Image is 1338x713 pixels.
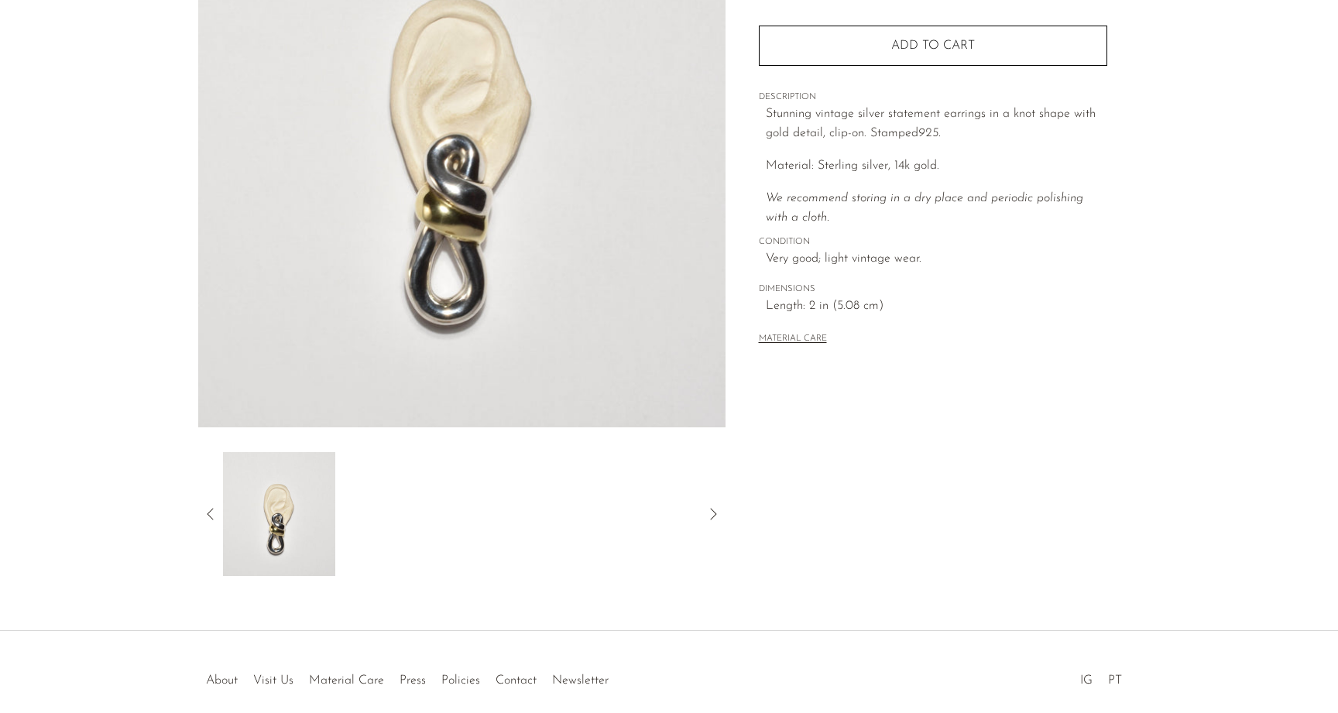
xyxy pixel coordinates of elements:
[766,297,1107,317] span: Length: 2 in (5.08 cm)
[441,674,480,687] a: Policies
[496,674,537,687] a: Contact
[253,674,293,687] a: Visit Us
[766,249,1107,269] span: Very good; light vintage wear.
[759,26,1107,66] button: Add to cart
[309,674,384,687] a: Material Care
[1072,662,1130,691] ul: Social Medias
[1108,674,1122,687] a: PT
[400,674,426,687] a: Press
[766,192,1083,225] i: We recommend storing in a dry place and periodic polishing with a cloth.
[759,283,1107,297] span: DIMENSIONS
[206,674,238,687] a: About
[891,39,975,52] span: Add to cart
[759,235,1107,249] span: CONDITION
[918,127,941,139] em: 925.
[759,334,827,345] button: MATERIAL CARE
[223,452,335,576] img: Knot Statement Earrings
[198,662,616,691] ul: Quick links
[759,91,1107,105] span: DESCRIPTION
[766,156,1107,177] p: Material: Sterling silver, 14k gold.
[766,105,1107,144] p: Stunning vintage silver statement earrings in a knot shape with gold detail, clip-on. Stamped
[1080,674,1093,687] a: IG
